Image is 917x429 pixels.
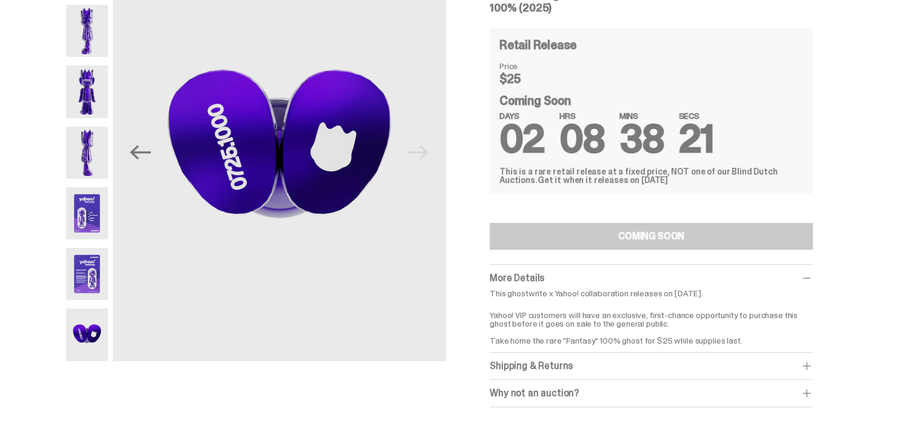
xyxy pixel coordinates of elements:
p: Yahoo! VIP customers will have an exclusive, first-chance opportunity to purchase this ghost befo... [490,302,813,345]
span: 38 [619,114,664,164]
div: This is a rare retail release at a fixed price, NOT one of our Blind Dutch Auctions. [499,167,803,184]
span: More Details [490,271,544,284]
img: Yahoo-HG---5.png [66,187,108,239]
span: Get it when it releases on [DATE] [538,175,668,185]
span: 21 [678,114,713,164]
p: This ghostwrite x Yahoo! collaboration releases on [DATE]. [490,289,813,298]
button: COMING SOON [490,223,813,250]
h5: 100% (2025) [490,2,813,13]
span: MINS [619,111,664,120]
h4: Retail Release [499,39,576,51]
img: Yahoo-HG---6.png [66,248,108,300]
div: Why not an auction? [490,387,813,399]
span: 08 [559,114,605,164]
span: HRS [559,111,605,120]
img: Yahoo-HG---3.png [66,65,108,118]
div: Coming Soon [499,95,803,153]
dd: $25 [499,73,560,85]
button: Previous [127,139,154,166]
dt: Price [499,62,560,70]
span: DAYS [499,111,545,120]
img: Yahoo-HG---2.png [66,5,108,57]
span: SECS [678,111,713,120]
div: Shipping & Returns [490,360,813,372]
img: Yahoo-HG---4.png [66,127,108,179]
span: 02 [499,114,545,164]
div: COMING SOON [618,231,684,241]
img: Yahoo-HG---7.png [66,308,108,361]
